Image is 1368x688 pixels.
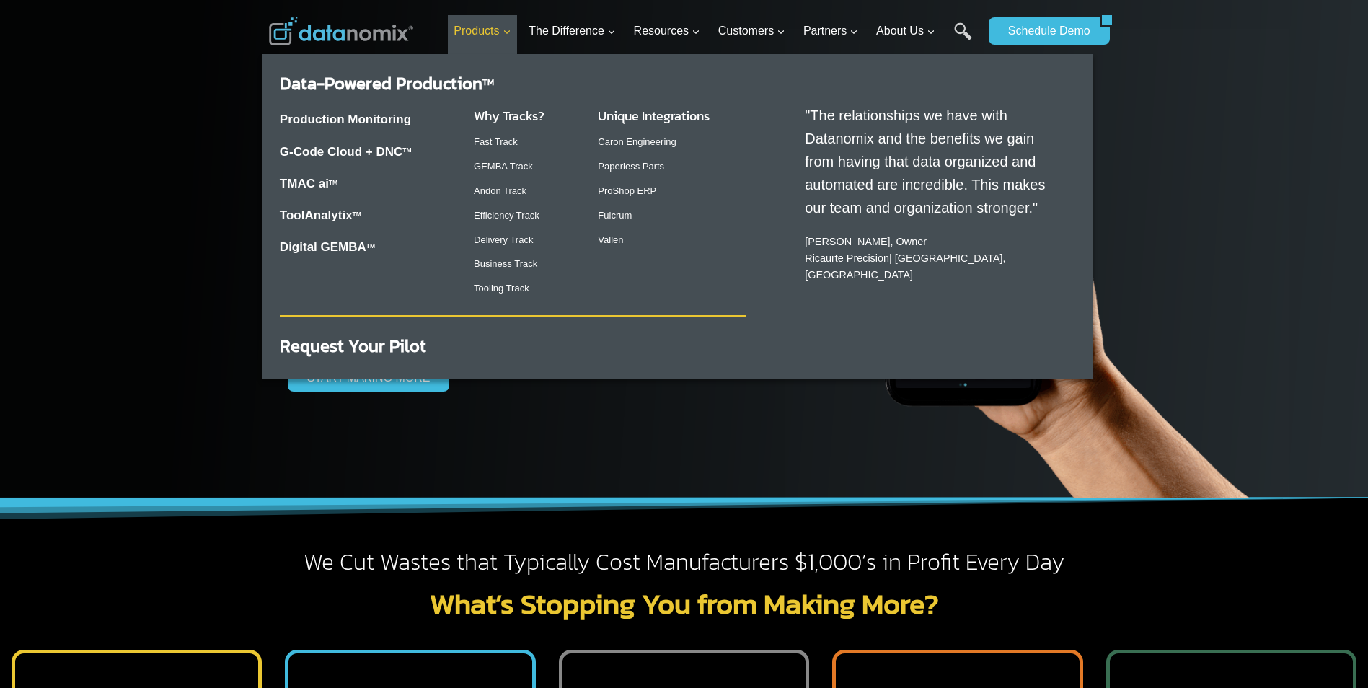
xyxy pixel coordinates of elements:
sup: TM [402,146,411,154]
a: Paperless Parts [598,161,664,172]
p: "The relationships we have with Datanomix and the benefits we gain from having that data organize... [805,104,1062,219]
h3: Unique Integrations [598,106,746,125]
img: Datanomix [269,17,413,45]
a: Efficiency Track [474,210,539,221]
a: Business Track [474,258,537,269]
a: Ricaurte Precision [805,252,889,264]
a: Data-Powered ProductionTM [280,71,494,96]
a: Terms [162,322,183,332]
a: Vallen [598,234,623,245]
a: Privacy Policy [196,322,243,332]
h2: What’s Stopping You from Making More? [269,589,1100,618]
a: G-Code Cloud + DNCTM [280,145,412,159]
span: Customers [718,22,785,40]
sup: TM [366,242,375,250]
a: ProShop ERP [598,185,656,196]
a: Digital GEMBATM [280,240,375,254]
nav: Primary Navigation [448,8,981,55]
iframe: Popup CTA [7,433,239,681]
span: Phone number [325,60,389,73]
a: Tooling Track [474,283,529,294]
span: State/Region [325,178,380,191]
a: TM [353,211,361,218]
span: About Us [876,22,935,40]
a: Production Monitoring [280,113,411,126]
a: Search [954,22,972,55]
a: GEMBA Track [474,161,533,172]
p: [PERSON_NAME], Owner | [GEOGRAPHIC_DATA], [GEOGRAPHIC_DATA] [805,234,1062,283]
span: Partners [803,22,858,40]
a: Fast Track [474,136,518,147]
a: Fulcrum [598,210,632,221]
span: Last Name [325,1,371,14]
a: TMAC aiTM [280,177,337,190]
a: ToolAnalytix [280,208,353,222]
a: Request Your Pilot [280,333,426,358]
span: Products [454,22,511,40]
a: Caron Engineering [598,136,676,147]
h2: We Cut Wastes that Typically Cost Manufacturers $1,000’s in Profit Every Day [269,547,1100,578]
span: The Difference [529,22,616,40]
sup: TM [329,179,337,186]
a: Andon Track [474,185,526,196]
a: Schedule Demo [989,17,1100,45]
a: Why Tracks? [474,106,544,125]
sup: TM [482,76,494,89]
span: Resources [634,22,700,40]
a: Delivery Track [474,234,533,245]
